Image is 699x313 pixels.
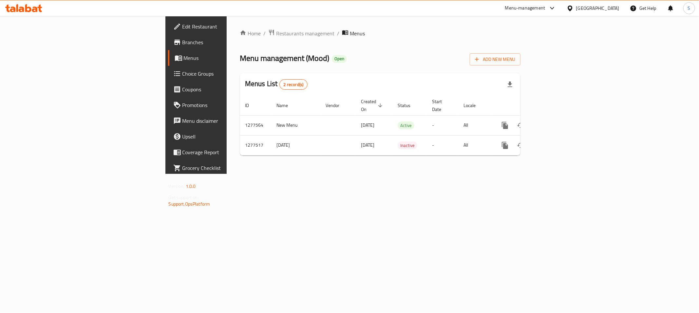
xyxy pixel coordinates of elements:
span: Status [398,101,419,109]
span: Add New Menu [475,55,515,64]
a: Choice Groups [168,66,282,82]
span: Menu disclaimer [182,117,277,125]
span: Start Date [432,98,450,113]
button: more [497,138,513,153]
span: Open [332,56,347,62]
span: S [688,5,690,12]
nav: breadcrumb [240,29,520,38]
span: Locale [463,101,484,109]
span: 2 record(s) [280,82,308,88]
th: Actions [492,96,565,116]
div: Export file [502,77,518,92]
span: Inactive [398,142,417,149]
a: Edit Restaurant [168,19,282,34]
span: Choice Groups [182,70,277,78]
a: Promotions [168,97,282,113]
td: All [458,115,492,135]
div: Open [332,55,347,63]
span: Get support on: [169,193,199,202]
span: Name [276,101,296,109]
a: Grocery Checklist [168,160,282,176]
a: Menu disclaimer [168,113,282,129]
div: Total records count [279,79,308,90]
button: Add New Menu [470,53,520,65]
span: Edit Restaurant [182,23,277,30]
td: [DATE] [271,135,320,155]
span: Vendor [326,101,348,109]
span: Upsell [182,133,277,140]
td: - [427,115,458,135]
span: Active [398,122,414,129]
h2: Menus List [245,79,308,90]
td: All [458,135,492,155]
a: Coupons [168,82,282,97]
span: Version: [169,182,185,191]
span: [DATE] [361,141,374,149]
span: Coverage Report [182,148,277,156]
span: Menus [184,54,277,62]
span: Menu management ( Mood ) [240,51,329,65]
div: [GEOGRAPHIC_DATA] [576,5,619,12]
button: Change Status [513,138,529,153]
span: Created On [361,98,385,113]
span: Grocery Checklist [182,164,277,172]
span: Coupons [182,85,277,93]
button: Change Status [513,118,529,133]
span: [DATE] [361,121,374,129]
li: / [337,29,339,37]
span: ID [245,101,257,109]
a: Branches [168,34,282,50]
table: enhanced table [240,96,565,156]
span: Promotions [182,101,277,109]
span: Branches [182,38,277,46]
button: more [497,118,513,133]
a: Menus [168,50,282,66]
span: Restaurants management [276,29,334,37]
a: Restaurants management [268,29,334,38]
a: Upsell [168,129,282,144]
a: Support.OpsPlatform [169,200,210,208]
a: Coverage Report [168,144,282,160]
div: Menu-management [505,4,545,12]
span: 1.0.0 [186,182,196,191]
span: Menus [350,29,365,37]
td: - [427,135,458,155]
td: New Menu [271,115,320,135]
